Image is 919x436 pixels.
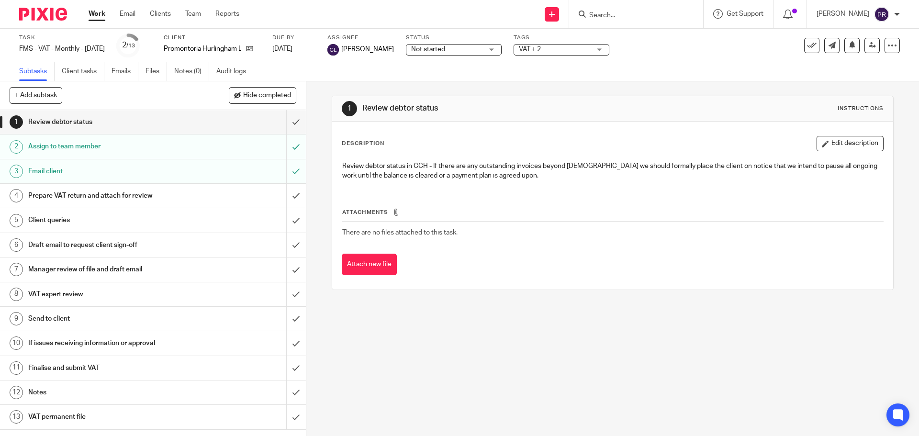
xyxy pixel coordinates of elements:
[10,410,23,424] div: 13
[28,189,194,203] h1: Prepare VAT return and attach for review
[838,105,884,112] div: Instructions
[10,165,23,178] div: 3
[28,410,194,424] h1: VAT permanent file
[327,34,394,42] label: Assignee
[28,262,194,277] h1: Manager review of file and draft email
[28,312,194,326] h1: Send to client
[342,140,384,147] p: Description
[28,164,194,179] h1: Email client
[10,312,23,325] div: 9
[514,34,609,42] label: Tags
[10,336,23,350] div: 10
[28,115,194,129] h1: Review debtor status
[10,288,23,301] div: 8
[164,34,260,42] label: Client
[185,9,201,19] a: Team
[10,238,23,252] div: 6
[216,62,253,81] a: Audit logs
[588,11,674,20] input: Search
[28,213,194,227] h1: Client queries
[112,62,138,81] a: Emails
[272,34,315,42] label: Due by
[342,101,357,116] div: 1
[817,136,884,151] button: Edit description
[874,7,889,22] img: svg%3E
[28,139,194,154] h1: Assign to team member
[150,9,171,19] a: Clients
[406,34,502,42] label: Status
[10,263,23,276] div: 7
[272,45,292,52] span: [DATE]
[817,9,869,19] p: [PERSON_NAME]
[10,87,62,103] button: + Add subtask
[10,386,23,399] div: 12
[10,189,23,202] div: 4
[10,214,23,227] div: 5
[342,229,458,236] span: There are no files attached to this task.
[62,62,104,81] a: Client tasks
[229,87,296,103] button: Hide completed
[19,34,105,42] label: Task
[126,43,135,48] small: /13
[342,254,397,275] button: Attach new file
[122,40,135,51] div: 2
[28,336,194,350] h1: If issues receiving information or approval
[215,9,239,19] a: Reports
[19,44,105,54] div: FMS - VAT - Monthly - August 2025
[19,62,55,81] a: Subtasks
[327,44,339,56] img: svg%3E
[342,210,388,215] span: Attachments
[146,62,167,81] a: Files
[164,44,241,54] p: Promontoria Hurlingham Ltd
[174,62,209,81] a: Notes (0)
[120,9,135,19] a: Email
[28,385,194,400] h1: Notes
[19,44,105,54] div: FMS - VAT - Monthly - [DATE]
[411,46,445,53] span: Not started
[28,361,194,375] h1: Finalise and submit VAT
[19,8,67,21] img: Pixie
[10,361,23,375] div: 11
[10,115,23,129] div: 1
[727,11,763,17] span: Get Support
[519,46,541,53] span: VAT + 2
[10,140,23,154] div: 2
[362,103,633,113] h1: Review debtor status
[28,287,194,302] h1: VAT expert review
[28,238,194,252] h1: Draft email to request client sign-off
[89,9,105,19] a: Work
[342,161,883,181] p: Review debtor status in CCH - If there are any outstanding invoices beyond [DEMOGRAPHIC_DATA] we ...
[341,45,394,54] span: [PERSON_NAME]
[243,92,291,100] span: Hide completed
